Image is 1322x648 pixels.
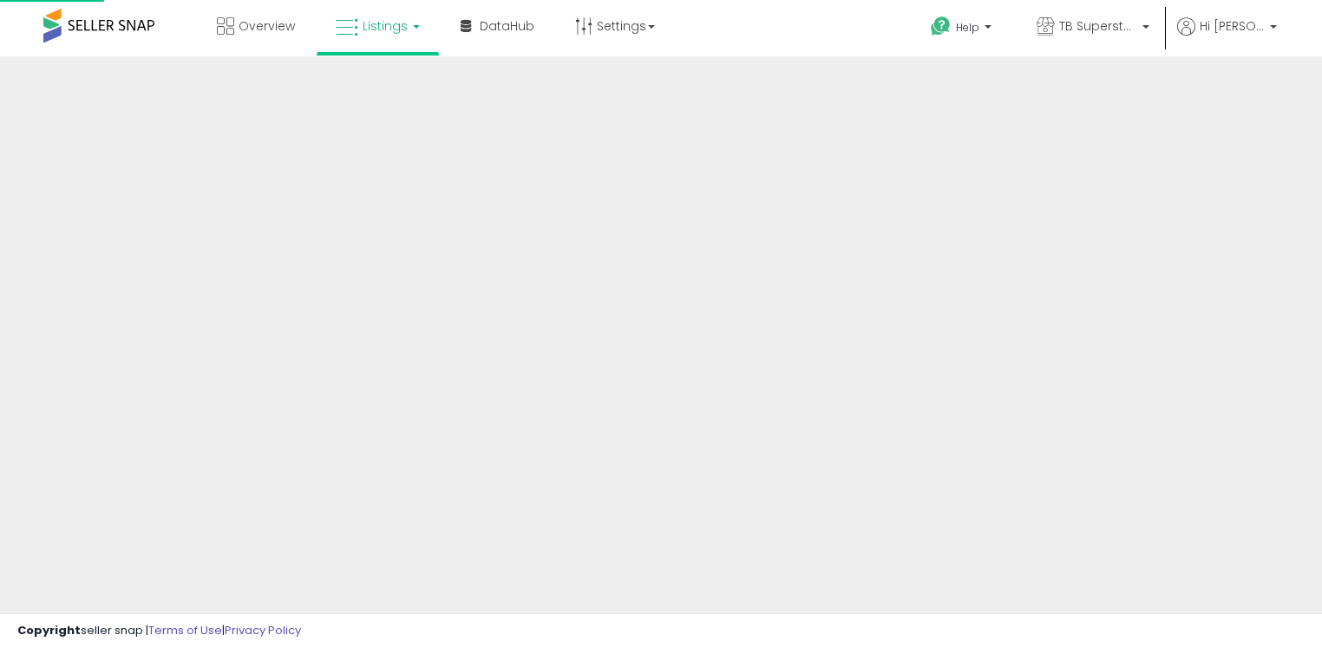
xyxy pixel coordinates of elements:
span: Overview [239,17,295,35]
span: DataHub [480,17,534,35]
i: Get Help [930,16,952,37]
a: Hi [PERSON_NAME] [1177,17,1277,56]
span: TB Superstore [1059,17,1137,35]
a: Terms of Use [148,622,222,638]
div: seller snap | | [17,623,301,639]
span: Listings [363,17,408,35]
strong: Copyright [17,622,81,638]
a: Help [917,3,1009,56]
span: Help [956,20,979,35]
a: Privacy Policy [225,622,301,638]
span: Hi [PERSON_NAME] [1200,17,1265,35]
